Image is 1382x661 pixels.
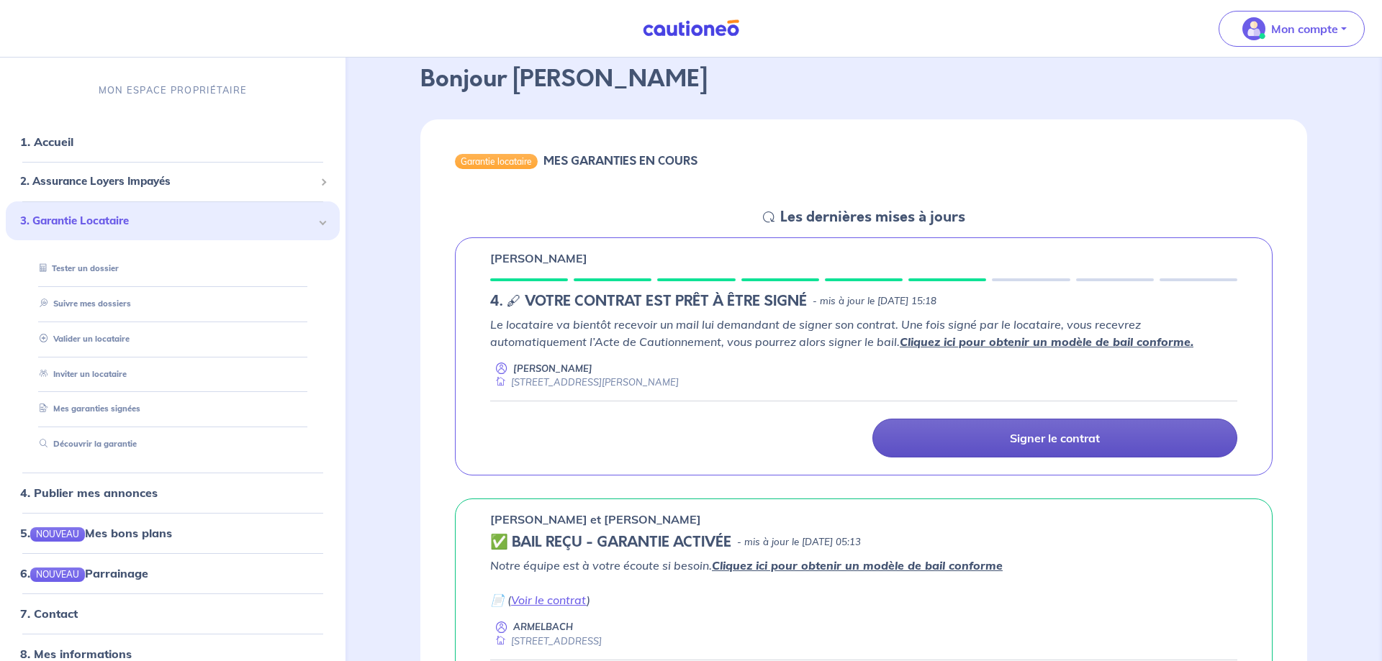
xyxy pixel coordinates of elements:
[34,334,130,344] a: Valider un locataire
[490,593,590,607] em: 📄 ( )
[23,292,322,316] div: Suivre mes dossiers
[23,397,322,421] div: Mes garanties signées
[490,511,701,528] p: [PERSON_NAME] et [PERSON_NAME]
[34,439,137,449] a: Découvrir la garantie
[20,213,315,229] span: 3. Garantie Locataire
[513,620,573,634] p: ARMELBACH
[6,559,340,588] div: 6.NOUVEAUParrainage
[490,558,1003,573] em: Notre équipe est à votre écoute si besoin.
[490,293,807,310] h5: 4. 🖋 VOTRE CONTRAT EST PRÊT À ÊTRE SIGNÉ
[490,293,1237,310] div: state: CONTRACT-IN-PREPARATION, Context: IN-LANDLORD,IN-LANDLORD
[455,154,538,168] div: Garantie locataire
[6,127,340,156] div: 1. Accueil
[813,294,936,309] p: - mis à jour le [DATE] 15:18
[20,566,148,580] a: 6.NOUVEAUParrainage
[34,263,119,273] a: Tester un dossier
[6,168,340,196] div: 2. Assurance Loyers Impayés
[490,534,731,551] h5: ✅ BAIL REÇU - GARANTIE ACTIVÉE
[737,535,861,550] p: - mis à jour le [DATE] 05:13
[490,634,602,648] div: [STREET_ADDRESS]
[637,19,745,37] img: Cautioneo
[23,432,322,456] div: Découvrir la garantie
[20,526,172,540] a: 5.NOUVEAUMes bons plans
[490,317,1193,349] em: Le locataire va bientôt recevoir un mail lui demandant de signer son contrat. Une fois signé par ...
[34,298,131,309] a: Suivre mes dossiers
[543,154,697,168] h6: MES GARANTIES EN COURS
[780,209,965,226] h5: Les dernières mises à jours
[6,201,340,241] div: 3. Garantie Locataire
[6,599,340,628] div: 7. Contact
[1010,431,1100,445] p: Signer le contrat
[490,250,587,267] p: [PERSON_NAME]
[513,362,592,375] p: [PERSON_NAME]
[99,83,247,97] p: MON ESPACE PROPRIÉTAIRE
[511,593,587,607] a: Voir le contrat
[872,419,1237,457] a: Signer le contrat
[20,486,158,500] a: 4. Publier mes annonces
[23,257,322,281] div: Tester un dossier
[34,368,127,378] a: Inviter un locataire
[20,647,132,661] a: 8. Mes informations
[23,327,322,351] div: Valider un locataire
[1271,20,1338,37] p: Mon compte
[900,334,1193,349] a: Cliquez ici pour obtenir un modèle de bail conforme.
[23,362,322,386] div: Inviter un locataire
[1219,11,1365,47] button: illu_account_valid_menu.svgMon compte
[420,62,1307,96] p: Bonjour [PERSON_NAME]
[490,534,1237,551] div: state: CONTRACT-VALIDATED, Context: IN-LANDLORD,IN-LANDLORD
[1242,17,1265,40] img: illu_account_valid_menu.svg
[20,135,73,149] a: 1. Accueil
[490,375,679,389] div: [STREET_ADDRESS][PERSON_NAME]
[20,606,78,621] a: 7. Contact
[6,478,340,507] div: 4. Publier mes annonces
[20,173,315,190] span: 2. Assurance Loyers Impayés
[34,404,140,414] a: Mes garanties signées
[712,558,1003,573] a: Cliquez ici pour obtenir un modèle de bail conforme
[6,519,340,547] div: 5.NOUVEAUMes bons plans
